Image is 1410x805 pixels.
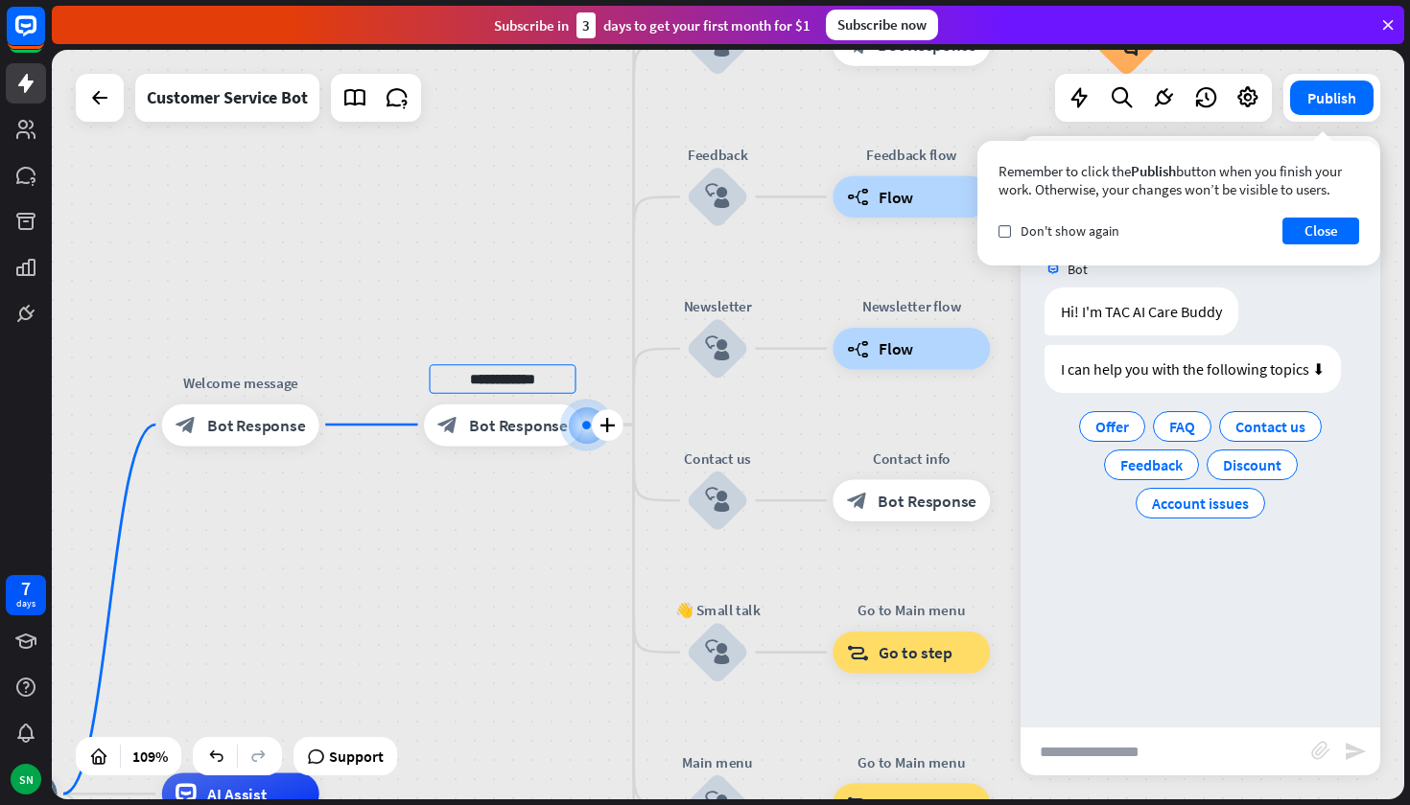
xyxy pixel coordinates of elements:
span: Flow [879,186,913,207]
span: Bot Response [207,414,306,435]
div: Subscribe now [826,10,938,40]
div: Contact us [654,448,780,470]
i: send [1344,740,1367,763]
i: block_user_input [705,640,730,665]
div: Customer Service Bot [147,74,308,122]
span: Publish [1131,162,1176,180]
span: Bot Response [878,490,976,511]
i: block_bot_response [176,414,197,435]
span: AI Assist [207,783,267,804]
span: Offer [1095,417,1129,436]
a: 7 days [6,575,46,615]
i: block_user_input [705,488,730,513]
button: Publish [1290,80,1374,115]
i: block_bot_response [437,414,458,435]
i: builder_tree [847,338,869,359]
div: Welcome message [146,372,335,393]
i: block_bot_response [847,490,868,511]
div: Feedback flow [817,145,1006,166]
i: block_goto [847,642,869,663]
i: block_faq [1116,34,1138,57]
span: Feedback [1120,455,1183,474]
div: I can help you with the following topics ⬇ [1045,345,1341,393]
i: block_bot_response [847,34,868,56]
i: block_user_input [705,33,730,57]
span: Don't show again [1021,222,1119,240]
div: 3 [576,12,596,38]
i: builder_tree [847,186,869,207]
span: Bot [1068,261,1088,278]
div: Contact info [817,448,1006,470]
div: Subscribe in days to get your first month for $1 [494,12,811,38]
div: Feedback [654,145,780,166]
div: Remember to click the button when you finish your work. Otherwise, your changes won’t be visible ... [999,162,1359,198]
span: FAQ [1169,417,1195,436]
div: SN [11,764,41,794]
span: Contact us [1235,417,1305,436]
div: Newsletter [654,296,780,317]
div: Go to Main menu [817,752,1006,773]
div: Newsletter flow [817,296,1006,317]
i: block_user_input [705,336,730,361]
span: Bot Response [878,34,976,56]
span: Discount [1223,455,1281,474]
div: Go to Main menu [817,600,1006,621]
div: days [16,597,35,610]
i: block_user_input [705,184,730,209]
span: Flow [879,338,913,359]
span: Go to step [879,642,952,663]
button: Open LiveChat chat widget [15,8,73,65]
span: Bot Response [469,414,568,435]
div: 109% [127,741,174,771]
button: Close [1282,218,1359,244]
i: plus [599,417,615,431]
span: Support [329,741,384,771]
div: Main menu [654,752,780,773]
div: Hi! I'm TAC AI Care Buddy [1045,287,1238,335]
i: block_attachment [1311,741,1330,760]
div: 7 [21,580,31,597]
span: Account issues [1152,494,1249,513]
div: 👋 Small talk [654,600,780,621]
